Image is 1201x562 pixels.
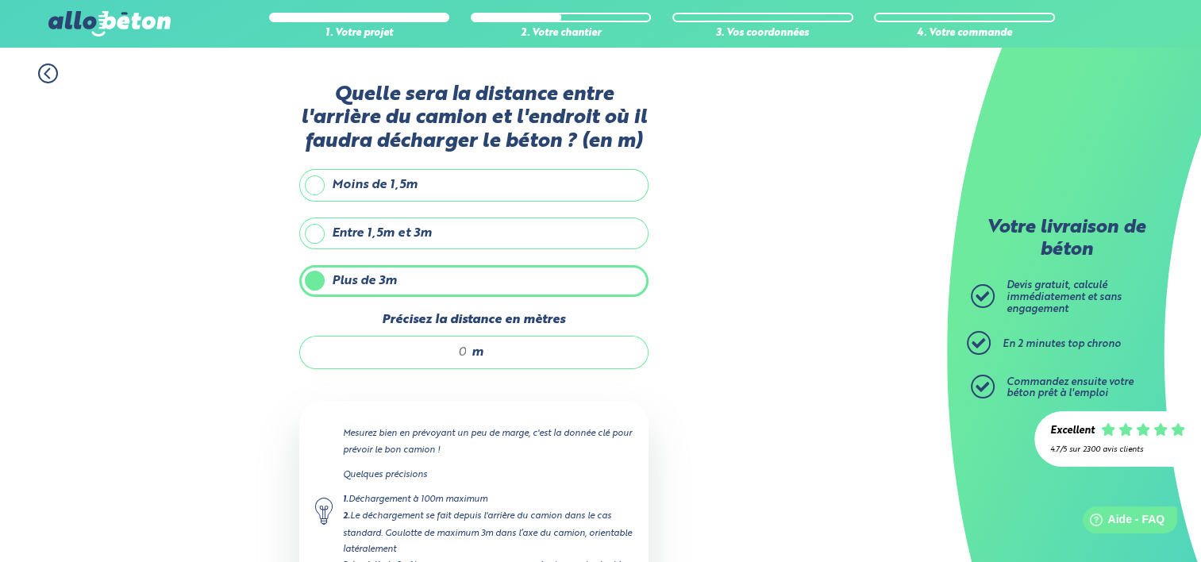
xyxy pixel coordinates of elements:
[343,425,633,457] p: Mesurez bien en prévoyant un peu de marge, c'est la donnée clé pour prévoir le bon camion !
[299,313,649,327] label: Précisez la distance en mètres
[299,217,649,249] label: Entre 1,5m et 3m
[343,467,633,483] p: Quelques précisions
[975,217,1157,261] p: Votre livraison de béton
[874,28,1055,40] div: 4. Votre commande
[1060,500,1184,545] iframe: Help widget launcher
[299,169,649,201] label: Moins de 1,5m
[299,83,649,153] label: Quelle sera la distance entre l'arrière du camion et l'endroit où il faudra décharger le béton ? ...
[471,28,652,40] div: 2. Votre chantier
[1003,339,1121,349] span: En 2 minutes top chrono
[1050,425,1095,437] div: Excellent
[316,345,468,360] input: 0
[343,491,633,508] div: Déchargement à 100m maximum
[343,508,633,556] div: Le déchargement se fait depuis l'arrière du camion dans le cas standard. Goulotte de maximum 3m d...
[1007,377,1134,399] span: Commandez ensuite votre béton prêt à l'emploi
[343,512,350,521] strong: 2.
[1007,280,1122,314] span: Devis gratuit, calculé immédiatement et sans engagement
[472,345,483,360] span: m
[1050,445,1185,454] div: 4.7/5 sur 2300 avis clients
[269,28,450,40] div: 1. Votre projet
[48,11,171,37] img: allobéton
[343,495,348,504] strong: 1.
[672,28,853,40] div: 3. Vos coordonnées
[299,265,649,297] label: Plus de 3m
